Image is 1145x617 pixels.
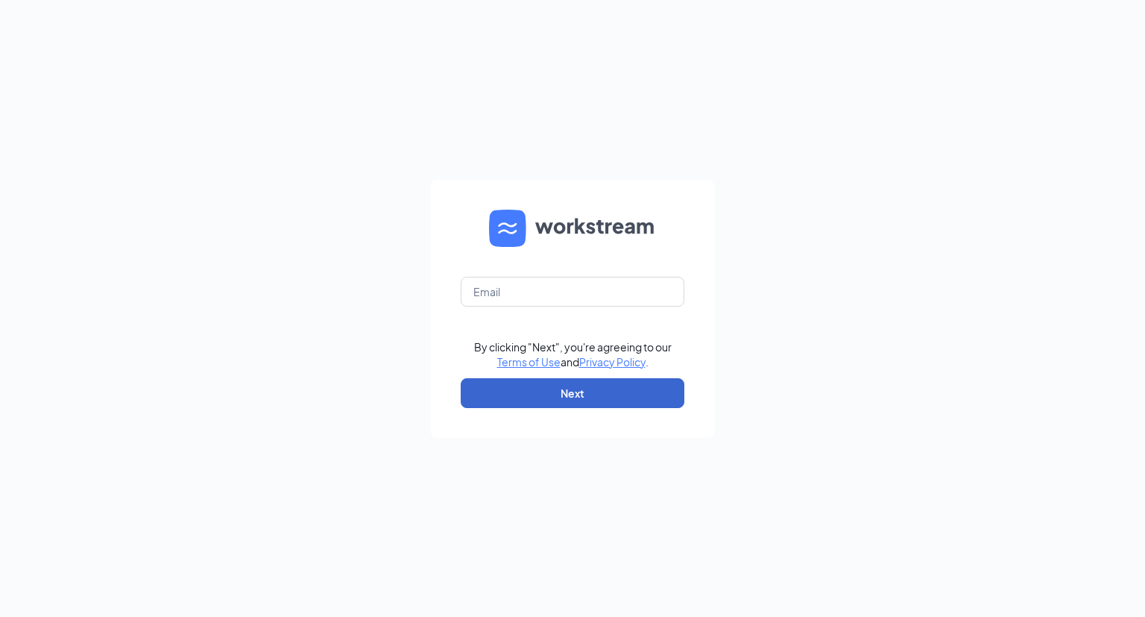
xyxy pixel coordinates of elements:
[579,355,646,369] a: Privacy Policy
[497,355,561,369] a: Terms of Use
[489,210,656,247] img: WS logo and Workstream text
[461,378,684,408] button: Next
[474,339,672,369] div: By clicking "Next", you're agreeing to our and .
[461,277,684,307] input: Email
